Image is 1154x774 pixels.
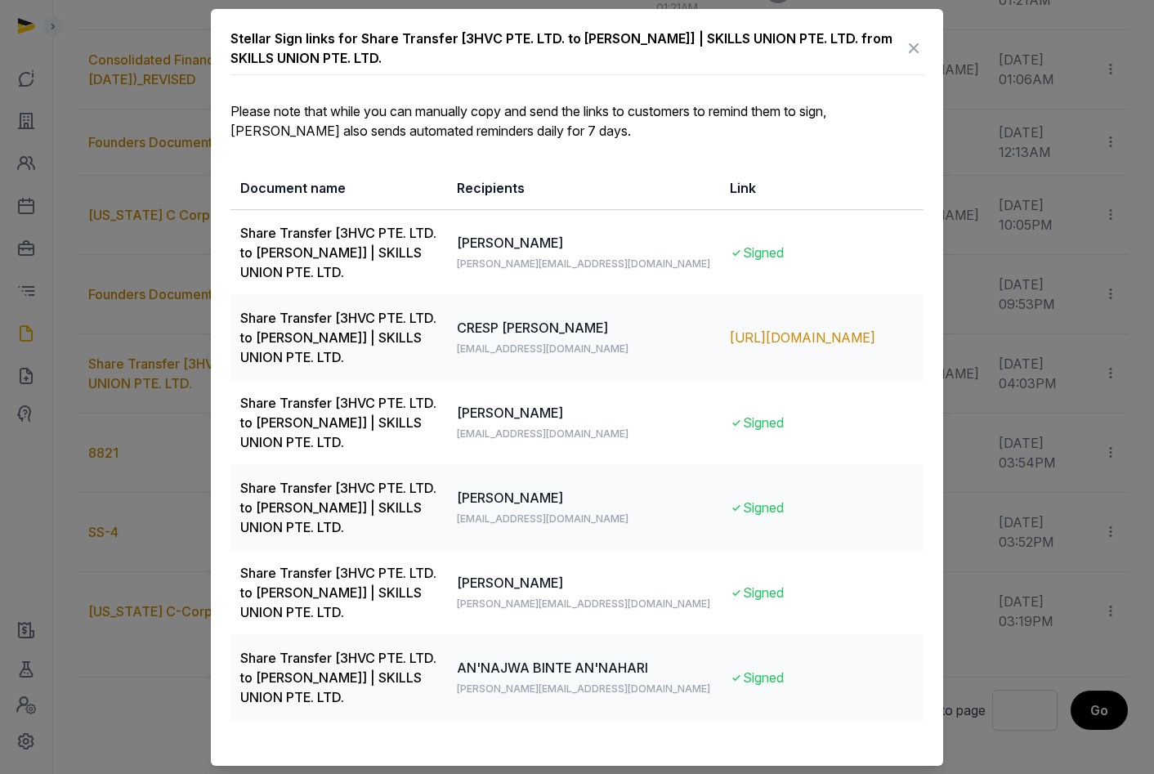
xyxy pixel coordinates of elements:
td: AN'NAJWA BINTE AN'NAHARI [447,635,720,720]
td: [PERSON_NAME] [447,465,720,550]
th: Recipients [447,167,720,210]
div: Signed [730,583,914,602]
span: [PERSON_NAME][EMAIL_ADDRESS][DOMAIN_NAME] [457,682,710,695]
td: Share Transfer [3HVC PTE. LTD. to [PERSON_NAME]] | SKILLS UNION PTE. LTD. [230,209,447,295]
div: Signed [730,668,914,687]
div: Signed [730,498,914,517]
span: [PERSON_NAME][EMAIL_ADDRESS][DOMAIN_NAME] [457,257,710,270]
div: [URL][DOMAIN_NAME] [730,328,914,347]
td: Share Transfer [3HVC PTE. LTD. to [PERSON_NAME]] | SKILLS UNION PTE. LTD. [230,380,447,465]
span: [EMAIL_ADDRESS][DOMAIN_NAME] [457,427,628,440]
th: Link [720,167,924,210]
span: [EMAIL_ADDRESS][DOMAIN_NAME] [457,512,628,525]
td: [PERSON_NAME] [447,380,720,465]
td: [PERSON_NAME] [447,209,720,295]
div: Signed [730,243,914,262]
div: Signed [730,413,914,432]
td: Share Transfer [3HVC PTE. LTD. to [PERSON_NAME]] | SKILLS UNION PTE. LTD. [230,550,447,635]
p: Please note that while you can manually copy and send the links to customers to remind them to si... [230,101,924,141]
td: Share Transfer [3HVC PTE. LTD. to [PERSON_NAME]] | SKILLS UNION PTE. LTD. [230,635,447,720]
span: [PERSON_NAME][EMAIL_ADDRESS][DOMAIN_NAME] [457,597,710,610]
th: Document name [230,167,447,210]
td: Share Transfer [3HVC PTE. LTD. to [PERSON_NAME]] | SKILLS UNION PTE. LTD. [230,295,447,380]
td: Share Transfer [3HVC PTE. LTD. to [PERSON_NAME]] | SKILLS UNION PTE. LTD. [230,465,447,550]
td: [PERSON_NAME] [447,550,720,635]
span: [EMAIL_ADDRESS][DOMAIN_NAME] [457,342,628,355]
div: Stellar Sign links for Share Transfer [3HVC PTE. LTD. to [PERSON_NAME]] | SKILLS UNION PTE. LTD. ... [230,29,904,68]
td: CRESP [PERSON_NAME] [447,295,720,380]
